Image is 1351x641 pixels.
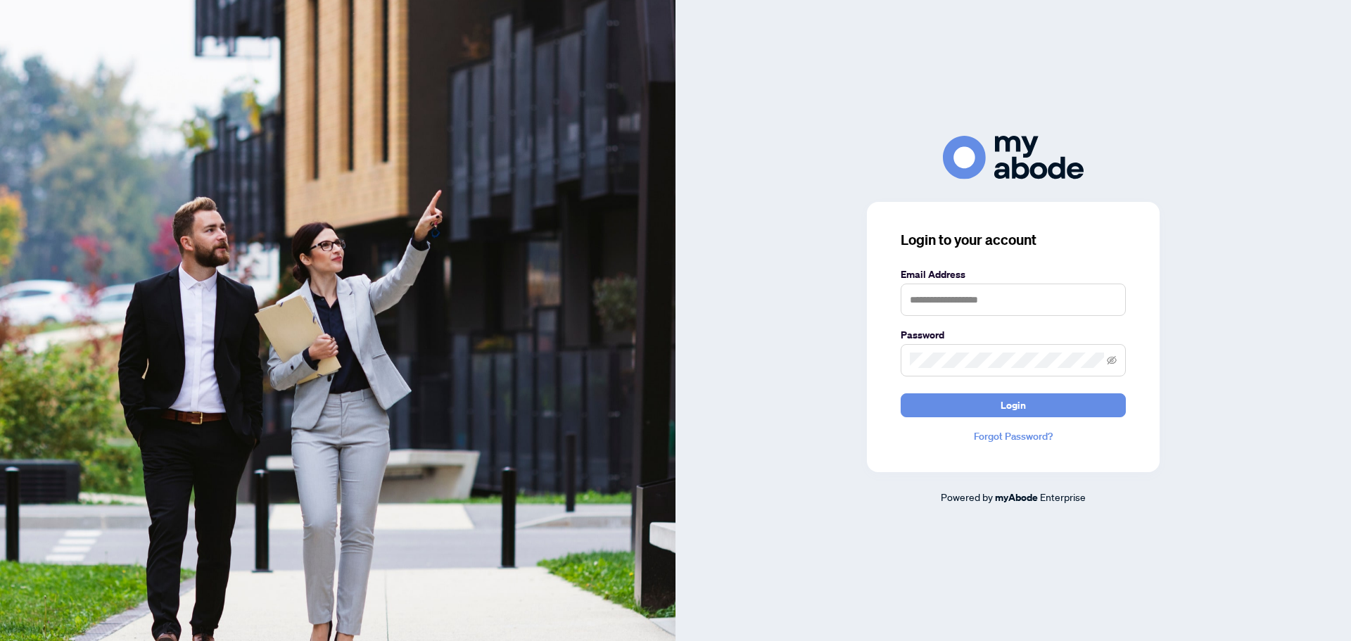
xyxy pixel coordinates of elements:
[995,490,1038,505] a: myAbode
[943,136,1084,179] img: ma-logo
[1040,490,1086,503] span: Enterprise
[901,327,1126,343] label: Password
[901,267,1126,282] label: Email Address
[1001,394,1026,417] span: Login
[1107,355,1117,365] span: eye-invisible
[941,490,993,503] span: Powered by
[901,429,1126,444] a: Forgot Password?
[901,230,1126,250] h3: Login to your account
[901,393,1126,417] button: Login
